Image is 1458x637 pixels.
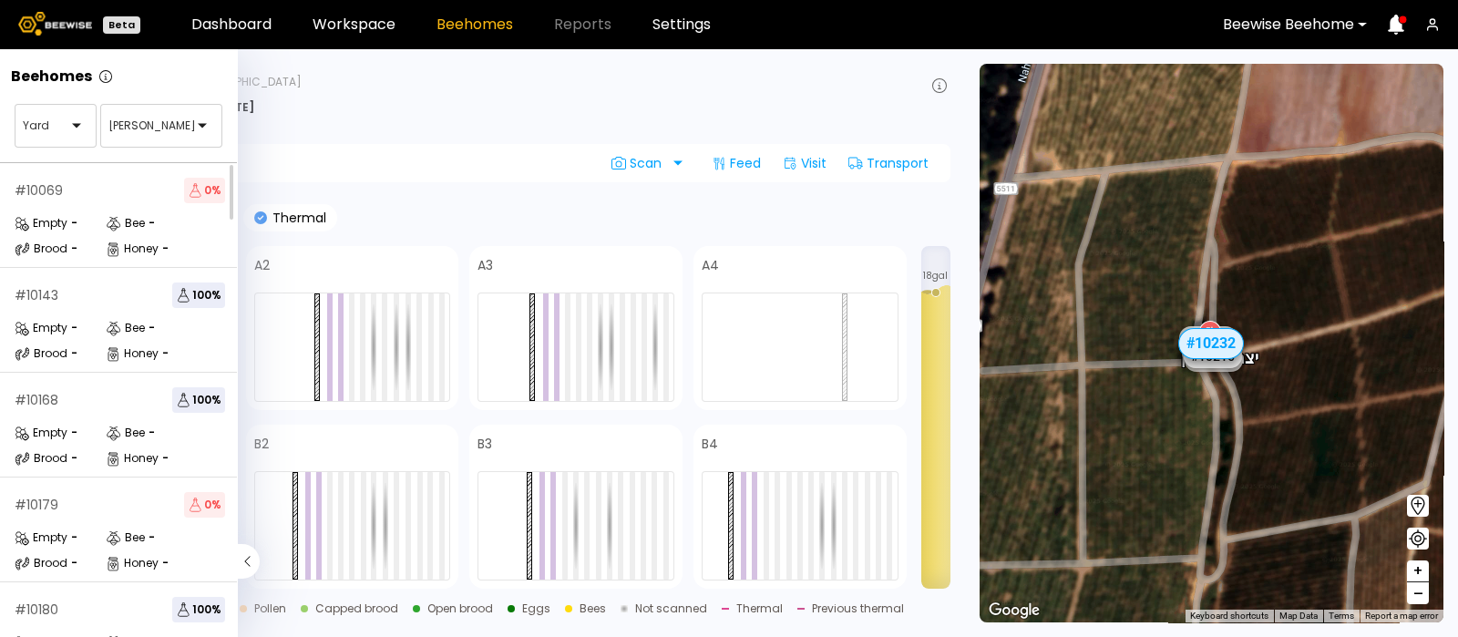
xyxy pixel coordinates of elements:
[15,449,67,467] div: Brood
[71,218,77,229] div: -
[702,259,719,272] h4: A4
[1412,560,1423,582] span: +
[704,149,768,178] div: Feed
[71,243,77,254] div: -
[15,554,67,572] div: Brood
[71,532,77,543] div: -
[15,498,58,511] div: # 10179
[580,603,606,614] div: Bees
[1190,610,1268,622] button: Keyboard shortcuts
[15,603,58,616] div: # 10180
[15,529,67,547] div: Empty
[554,17,611,32] span: Reports
[71,558,77,569] div: -
[71,453,77,464] div: -
[1178,328,1244,359] div: # 10232
[149,218,155,229] div: -
[775,149,834,178] div: Visit
[191,17,272,32] a: Dashboard
[522,603,550,614] div: Eggs
[15,289,58,302] div: # 10143
[652,17,711,32] a: Settings
[1407,560,1429,582] button: +
[254,603,286,614] div: Pollen
[15,319,67,337] div: Empty
[103,16,140,34] div: Beta
[106,214,145,232] div: Bee
[1279,610,1318,622] button: Map Data
[106,554,159,572] div: Honey
[1413,582,1423,605] span: –
[15,394,58,406] div: # 10168
[149,323,155,334] div: -
[841,149,936,178] div: Transport
[15,424,67,442] div: Empty
[702,437,718,450] h4: B4
[254,259,270,272] h4: A2
[477,437,492,450] h4: B3
[15,344,67,363] div: Brood
[436,17,513,32] a: Beehomes
[313,17,395,32] a: Workspace
[172,283,225,308] span: 100 %
[106,240,159,258] div: Honey
[1185,344,1243,367] div: # 10216
[984,599,1044,622] img: Google
[1181,329,1258,367] div: יצחקי פקאן
[1329,611,1354,621] a: Terms (opens in new tab)
[162,453,169,464] div: -
[172,387,225,413] span: 100 %
[315,603,398,614] div: Capped brood
[184,178,225,203] span: 0 %
[923,272,948,281] span: 18 gal
[812,603,904,614] div: Previous thermal
[162,348,169,359] div: -
[477,259,493,272] h4: A3
[106,319,145,337] div: Bee
[71,348,77,359] div: -
[149,532,155,543] div: -
[11,69,92,84] p: Beehomes
[427,603,493,614] div: Open brood
[106,424,145,442] div: Bee
[1185,347,1243,371] div: # 10180
[106,449,159,467] div: Honey
[106,344,159,363] div: Honey
[15,184,63,197] div: # 10069
[162,243,169,254] div: -
[254,437,269,450] h4: B2
[736,603,783,614] div: Thermal
[15,240,67,258] div: Brood
[611,156,668,170] span: Scan
[635,603,707,614] div: Not scanned
[162,558,169,569] div: -
[15,214,67,232] div: Empty
[1365,611,1438,621] a: Report a map error
[71,427,77,438] div: -
[149,427,155,438] div: -
[184,492,225,518] span: 0 %
[106,529,145,547] div: Bee
[18,12,92,36] img: Beewise logo
[1407,582,1429,604] button: –
[267,211,326,224] p: Thermal
[172,597,225,622] span: 100 %
[71,323,77,334] div: -
[984,599,1044,622] a: Open this area in Google Maps (opens a new window)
